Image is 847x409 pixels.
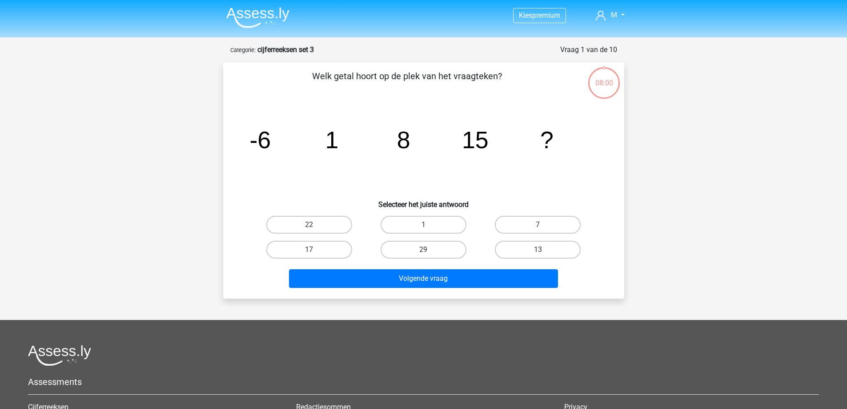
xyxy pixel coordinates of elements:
label: 17 [266,241,352,259]
label: 1 [381,216,466,234]
tspan: ? [540,126,554,153]
a: M [592,10,628,20]
label: 7 [495,216,581,234]
span: premium [532,11,560,20]
span: Kies [519,11,532,20]
h6: Selecteer het juiste antwoord [237,193,610,209]
tspan: 1 [325,126,338,153]
span: M [611,11,617,19]
h5: Assessments [28,377,819,387]
p: Welk getal hoort op de plek van het vraagteken? [237,69,577,96]
button: Volgende vraag [289,269,558,288]
a: Kiespremium [514,9,566,21]
label: 13 [495,241,581,259]
tspan: -6 [249,126,271,153]
tspan: 8 [397,126,410,153]
tspan: 15 [462,126,488,153]
small: Categorie: [230,47,256,53]
label: 29 [381,241,466,259]
label: 22 [266,216,352,234]
strong: cijferreeksen set 3 [257,45,314,54]
img: Assessly [226,7,289,28]
div: 08:00 [587,66,621,89]
img: Assessly logo [28,345,91,366]
div: Vraag 1 van de 10 [560,45,617,55]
